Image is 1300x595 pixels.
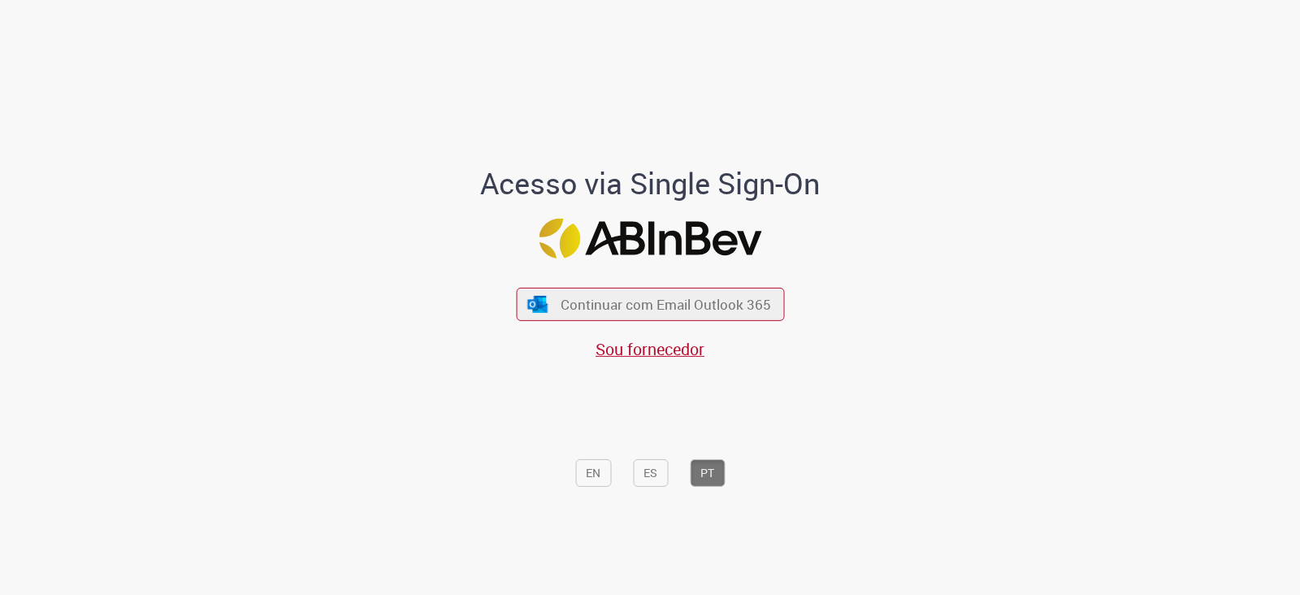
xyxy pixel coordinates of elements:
[561,295,771,314] span: Continuar com Email Outlook 365
[690,459,725,487] button: PT
[526,295,549,312] img: ícone Azure/Microsoft 360
[539,219,761,258] img: Logo ABInBev
[575,459,611,487] button: EN
[516,288,784,321] button: ícone Azure/Microsoft 360 Continuar com Email Outlook 365
[596,338,704,360] a: Sou fornecedor
[425,167,876,200] h1: Acesso via Single Sign-On
[633,459,668,487] button: ES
